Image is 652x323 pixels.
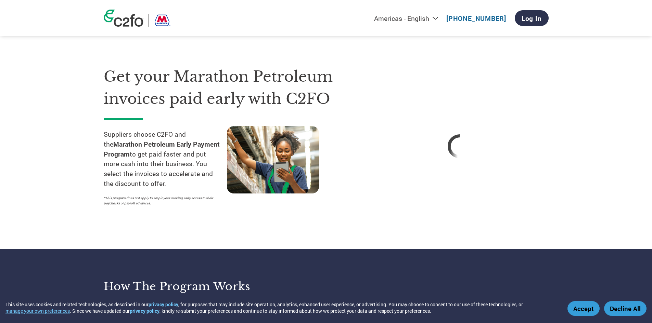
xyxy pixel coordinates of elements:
[154,14,171,27] img: Marathon Petroleum
[104,130,227,189] p: Suppliers choose C2FO and the to get paid faster and put more cash into their business. You selec...
[604,301,647,316] button: Decline All
[104,140,220,158] strong: Marathon Petroleum Early Payment Program
[567,301,600,316] button: Accept
[130,308,159,314] a: privacy policy
[149,301,178,308] a: privacy policy
[104,196,220,206] p: *This program does not apply to employees seeking early access to their paychecks or payroll adva...
[227,126,319,193] img: supply chain worker
[5,308,70,314] button: manage your own preferences
[104,280,318,293] h3: How the program works
[446,14,506,23] a: [PHONE_NUMBER]
[104,10,143,27] img: c2fo logo
[5,301,558,314] div: This site uses cookies and related technologies, as described in our , for purposes that may incl...
[104,66,350,110] h1: Get your Marathon Petroleum invoices paid early with C2FO
[515,10,549,26] a: Log In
